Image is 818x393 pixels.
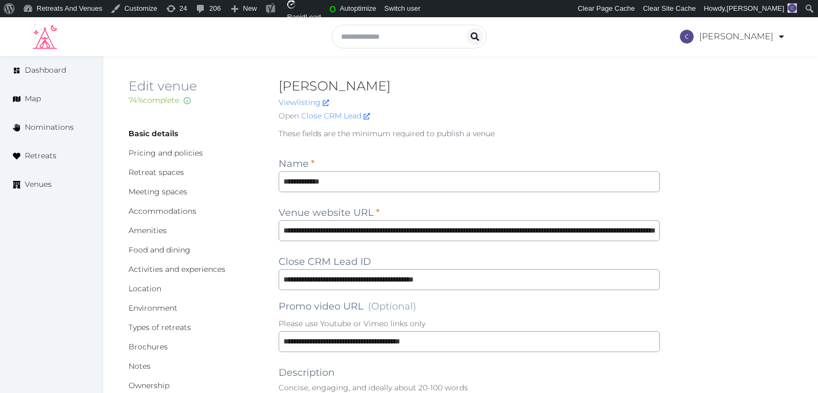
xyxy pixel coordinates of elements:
[25,65,66,76] span: Dashboard
[301,110,370,122] a: Close CRM Lead
[279,318,660,329] p: Please use Youtube or Vimeo links only
[279,254,371,269] label: Close CRM Lead ID
[279,205,380,220] label: Venue website URL
[129,264,225,274] a: Activities and experiences
[129,361,151,371] a: Notes
[279,97,329,107] a: Viewlisting
[129,342,168,352] a: Brochures
[25,179,52,190] span: Venues
[129,95,179,105] span: 74 % complete
[129,245,190,255] a: Food and dining
[129,303,177,313] a: Environment
[25,93,41,104] span: Map
[680,22,786,52] a: [PERSON_NAME]
[129,381,169,390] a: Ownership
[129,284,161,293] a: Location
[279,365,335,380] label: Description
[578,4,635,12] span: Clear Page Cache
[129,322,191,332] a: Types of retreats
[279,299,416,314] label: Promo video URL
[279,110,299,122] span: Open
[129,206,196,216] a: Accommodations
[129,129,178,138] a: Basic details
[279,382,660,393] p: Concise, engaging, and ideally about 20-100 words
[368,300,416,312] span: (Optional)
[727,4,784,12] span: [PERSON_NAME]
[129,226,167,235] a: Amenities
[279,128,660,139] p: These fields are the minimum required to publish a venue
[129,78,261,95] h2: Edit venue
[129,187,187,196] a: Meeting spaces
[25,122,74,133] span: Nominations
[643,4,695,12] span: Clear Site Cache
[25,150,56,162] span: Retreats
[129,148,203,158] a: Pricing and policies
[129,167,184,177] a: Retreat spaces
[279,156,315,171] label: Name
[279,78,660,95] h2: [PERSON_NAME]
